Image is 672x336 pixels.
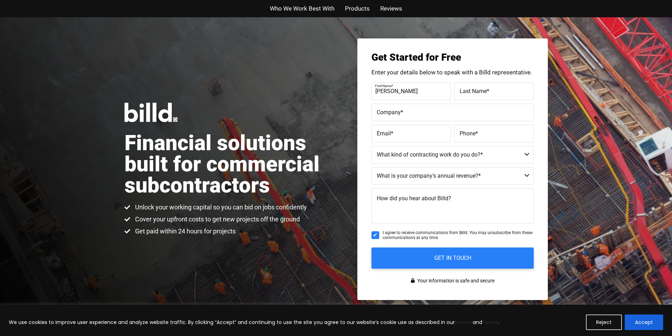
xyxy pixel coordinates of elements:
span: Email [377,130,391,136]
span: How did you hear about Billd? [377,195,451,202]
input: GET IN TOUCH [371,248,534,269]
button: Accept [625,314,663,330]
input: I agree to receive communications from Billd. You may unsubscribe from these communications at an... [371,231,379,239]
span: Company [377,109,401,115]
a: Who We Work Best With [270,4,334,14]
span: First Name [375,84,392,87]
a: Products [345,4,370,14]
h1: Financial solutions built for commercial subcontractors [125,133,336,196]
span: Cover your upfront costs to get new projects off the ground [133,215,300,224]
h3: Get Started for Free [371,53,534,62]
span: Your information is safe and secure [416,276,495,286]
span: I agree to receive communications from Billd. You may unsubscribe from these communications at an... [383,230,534,240]
span: Phone [460,130,476,136]
span: Unlock your working capital so you can bid on jobs confidently [133,203,307,212]
a: Reviews [380,4,402,14]
a: Policies [455,319,473,326]
p: Enter your details below to speak with a Billd representative. [371,69,534,75]
a: Terms [482,319,498,326]
span: Last Name [460,87,487,94]
p: We use cookies to improve user experience and analyze website traffic. By clicking “Accept” and c... [9,318,499,326]
button: Reject [586,314,622,330]
span: Get paid within 24 hours for projects [133,227,236,236]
